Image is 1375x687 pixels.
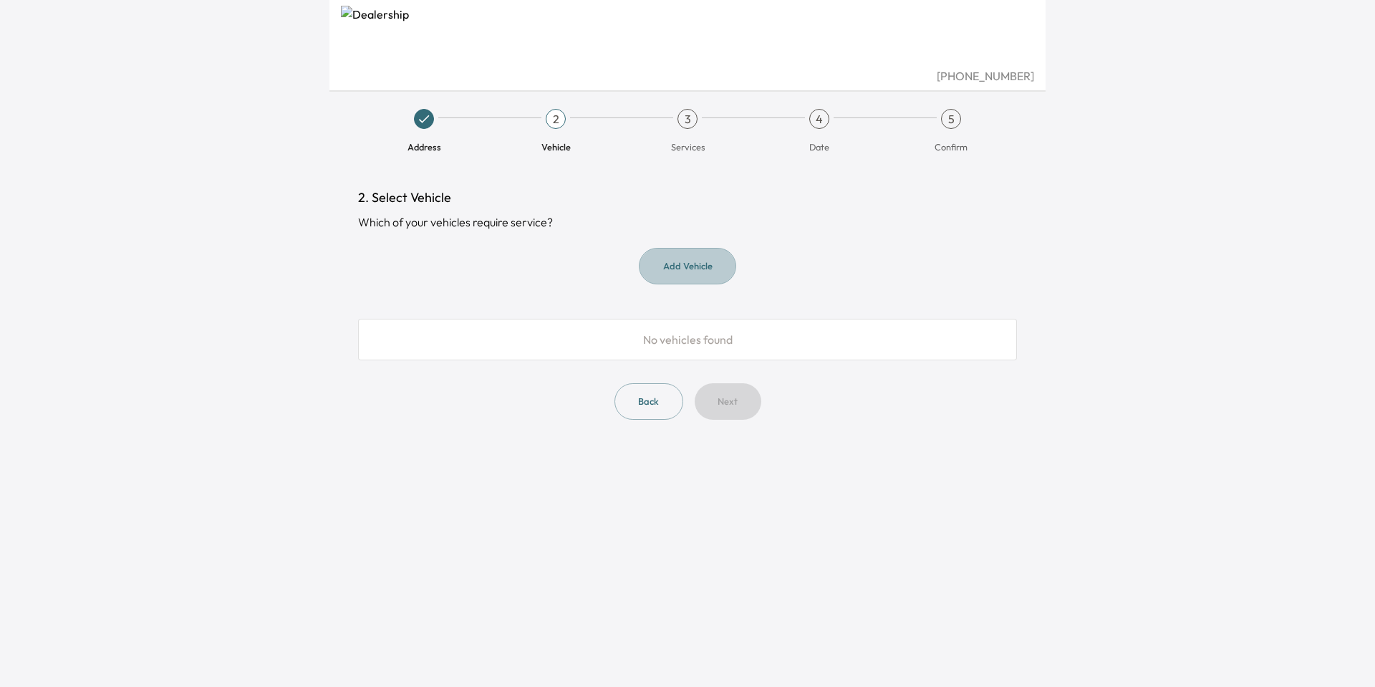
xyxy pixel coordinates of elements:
[358,213,1017,231] div: Which of your vehicles require service?
[809,109,829,129] div: 4
[541,140,571,153] span: Vehicle
[643,332,733,347] span: No vehicles found
[639,248,736,284] button: Add Vehicle
[341,6,1034,67] img: Dealership
[671,140,705,153] span: Services
[341,67,1034,85] div: [PHONE_NUMBER]
[809,140,829,153] span: Date
[358,188,1017,208] h1: 2. Select Vehicle
[407,140,441,153] span: Address
[941,109,961,129] div: 5
[677,109,698,129] div: 3
[546,109,566,129] div: 2
[614,383,683,420] button: Back
[935,140,968,153] span: Confirm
